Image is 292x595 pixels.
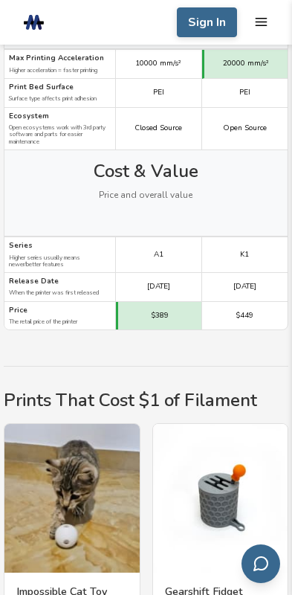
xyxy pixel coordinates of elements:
[9,83,111,92] span: Print Bed Surface
[177,7,237,37] button: Sign In
[9,254,111,268] span: Higher series usually means newer/better features
[153,424,288,573] img: Gearshift Fidget Keychain
[236,312,253,321] span: $449
[94,161,198,182] span: Cost & Value
[9,277,111,286] span: Release Date
[9,95,111,102] span: Surface type affects print adhesion
[154,251,163,260] span: A1
[4,424,140,573] img: Impossible Cat Toy
[151,312,169,321] span: $389
[241,544,280,583] button: Send feedback via email
[9,124,111,145] span: Open ecosystems work with 3rd party software and parts for easier maintenance
[9,318,111,325] span: The retail price of the printer
[4,390,288,411] h2: Prints That Cost $1 of Filament
[223,59,269,68] span: 20000 mm/s²
[254,15,268,29] button: mobile navigation menu
[135,59,181,68] span: 10000 mm/s²
[240,251,249,260] span: K1
[9,54,111,63] span: Max Printing Acceleration
[223,124,267,133] span: Open Source
[9,242,111,251] span: Series
[239,89,250,97] span: PEI
[233,283,256,292] span: [DATE]
[9,112,111,121] span: Ecosystem
[147,283,170,292] span: [DATE]
[134,124,182,133] span: Closed Source
[9,306,111,315] span: Price
[9,289,111,296] span: When the printer was first released
[9,67,111,74] span: Higher acceleration = faster printing
[153,89,164,97] span: PEI
[99,190,192,201] span: Price and overall value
